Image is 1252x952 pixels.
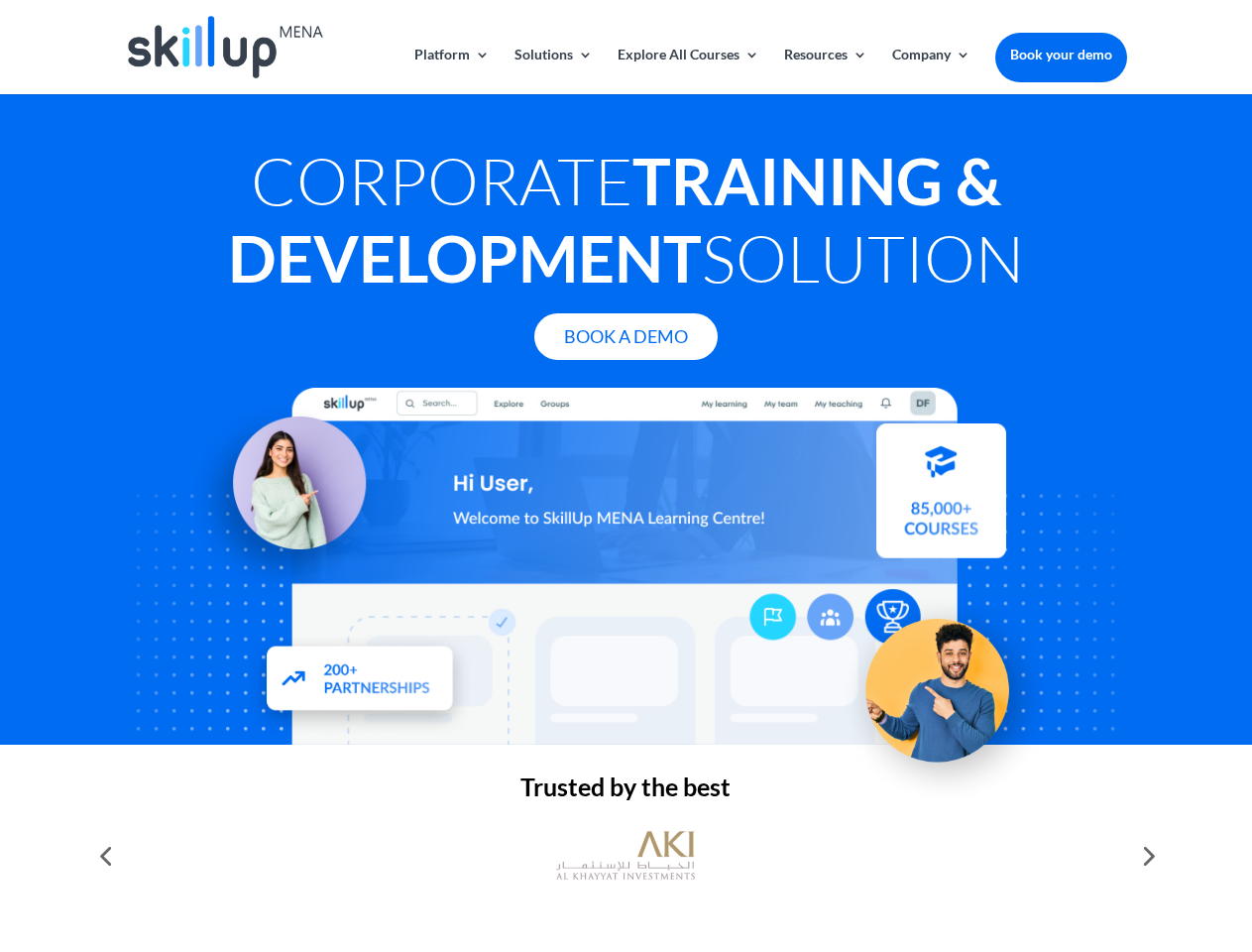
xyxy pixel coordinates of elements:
[228,142,1001,297] strong: Training & Development
[125,774,1126,809] h2: Trusted by the best
[876,430,1006,565] img: Courses library - SkillUp MENA
[128,16,322,78] img: Skillup Mena
[534,313,718,360] a: Book A Demo
[892,48,970,94] a: Company
[995,33,1127,76] a: Book your demo
[556,821,695,891] img: al khayyat investments logo
[414,48,490,94] a: Platform
[514,48,593,94] a: Solutions
[922,738,1252,952] iframe: Chat Widget
[185,389,386,589] img: Learning Management Solution - SkillUp
[837,586,1057,806] img: Upskill your workforce - SkillUp
[784,48,867,94] a: Resources
[125,142,1126,306] h1: Corporate Solution
[246,640,476,748] img: Partners - SkillUp Mena
[618,48,759,94] a: Explore All Courses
